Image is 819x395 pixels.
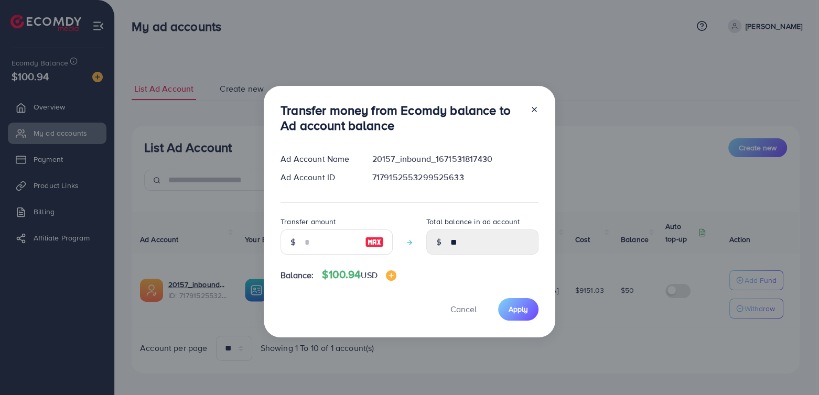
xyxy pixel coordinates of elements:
label: Transfer amount [281,216,336,227]
div: Ad Account ID [272,171,364,183]
iframe: Chat [774,348,811,387]
span: Apply [509,304,528,314]
span: USD [361,269,377,281]
h3: Transfer money from Ecomdy balance to Ad account balance [281,103,522,133]
h4: $100.94 [322,268,396,281]
div: 20157_inbound_1671531817430 [364,153,547,165]
img: image [386,270,396,281]
label: Total balance in ad account [426,216,520,227]
div: Ad Account Name [272,153,364,165]
span: Cancel [450,303,477,315]
span: Balance: [281,269,314,281]
img: image [365,236,384,248]
button: Apply [498,298,538,321]
button: Cancel [437,298,490,321]
div: 7179152553299525633 [364,171,547,183]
